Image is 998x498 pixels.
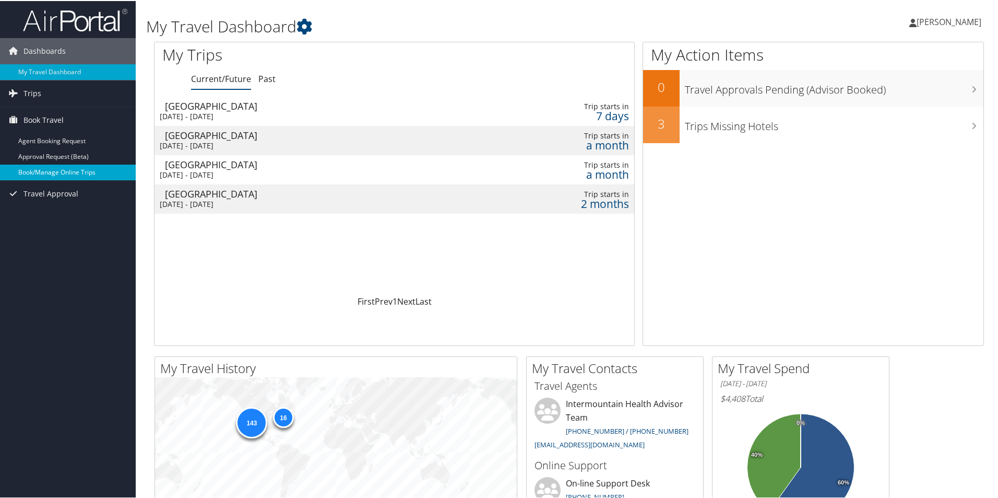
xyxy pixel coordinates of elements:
div: [GEOGRAPHIC_DATA] [165,100,450,110]
span: Trips [23,79,41,106]
div: Trip starts in [509,101,629,110]
h2: My Travel History [160,358,517,376]
a: Prev [375,295,393,306]
div: 7 days [509,110,629,120]
span: Travel Approval [23,180,78,206]
a: [PHONE_NUMBER] / [PHONE_NUMBER] [566,425,688,435]
div: [DATE] - [DATE] [160,111,445,120]
a: 1 [393,295,397,306]
div: 143 [236,406,267,437]
div: [DATE] - [DATE] [160,199,445,208]
h2: My Travel Spend [718,358,889,376]
tspan: 0% [797,419,805,425]
div: Trip starts in [509,189,629,198]
h3: Trips Missing Hotels [685,113,983,133]
h6: [DATE] - [DATE] [720,378,881,388]
h2: 0 [643,77,680,95]
div: [DATE] - [DATE] [160,140,445,149]
div: [GEOGRAPHIC_DATA] [165,188,450,198]
div: a month [509,169,629,178]
h1: My Travel Dashboard [146,15,710,37]
div: Trip starts in [509,159,629,169]
h6: Total [720,392,881,403]
a: Current/Future [191,72,251,84]
h3: Travel Approvals Pending (Advisor Booked) [685,76,983,96]
div: 16 [273,406,294,427]
h1: My Action Items [643,43,983,65]
div: 2 months [509,198,629,207]
a: [PERSON_NAME] [909,5,992,37]
img: airportal-logo.png [23,7,127,31]
div: Trip starts in [509,130,629,140]
a: Next [397,295,415,306]
div: [DATE] - [DATE] [160,169,445,179]
a: First [358,295,375,306]
tspan: 40% [751,451,763,457]
span: $4,408 [720,392,745,403]
h1: My Trips [162,43,426,65]
span: Book Travel [23,106,64,132]
li: Intermountain Health Advisor Team [529,397,700,453]
a: 0Travel Approvals Pending (Advisor Booked) [643,69,983,106]
h3: Travel Agents [534,378,695,392]
div: [GEOGRAPHIC_DATA] [165,130,450,139]
a: [EMAIL_ADDRESS][DOMAIN_NAME] [534,439,645,448]
h2: 3 [643,114,680,132]
span: [PERSON_NAME] [917,15,981,27]
a: Past [258,72,276,84]
span: Dashboards [23,37,66,63]
div: [GEOGRAPHIC_DATA] [165,159,450,168]
a: Last [415,295,432,306]
h3: Online Support [534,457,695,472]
tspan: 60% [838,479,849,485]
div: a month [509,140,629,149]
a: 3Trips Missing Hotels [643,106,983,142]
h2: My Travel Contacts [532,358,703,376]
